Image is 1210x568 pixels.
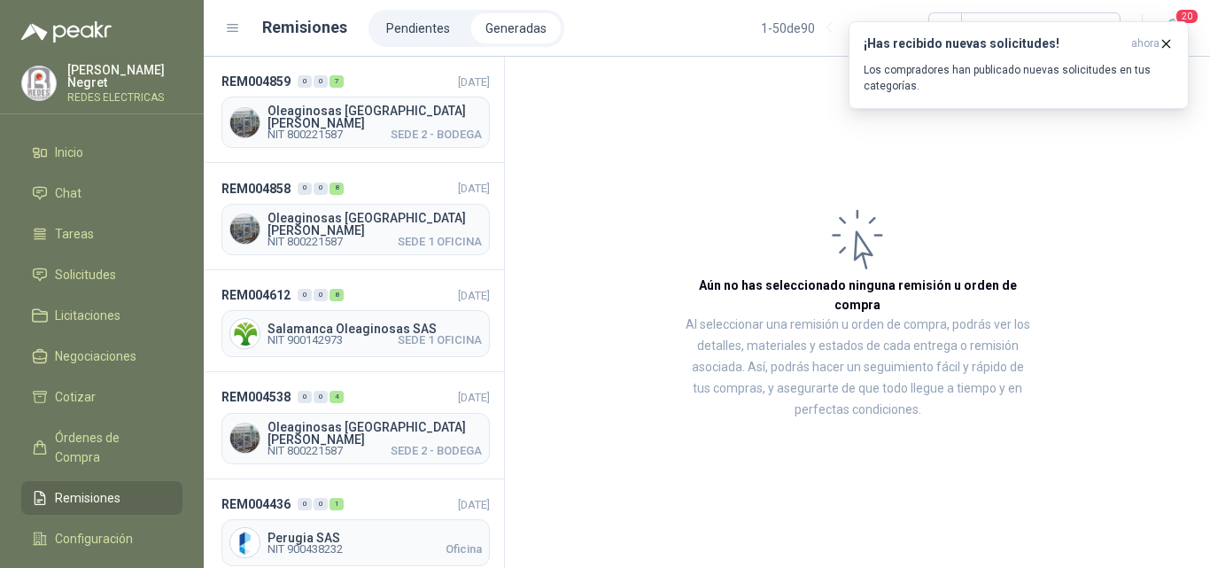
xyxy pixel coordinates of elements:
a: Tareas [21,217,182,251]
span: NIT 800221587 [268,129,343,140]
span: NIT 900438232 [268,544,343,555]
a: REM004612008[DATE] Company LogoSalamanca Oleaginosas SASNIT 900142973SEDE 1 OFICINA [204,270,504,372]
img: Company Logo [230,214,260,244]
span: Oficina [446,544,482,555]
span: Remisiones [55,488,120,508]
span: REM004436 [221,494,291,514]
p: Los compradores han publicado nuevas solicitudes en tus categorías. [864,62,1174,94]
span: Configuración [55,529,133,549]
img: Company Logo [230,424,260,453]
span: REM004538 [221,387,291,407]
img: Company Logo [22,66,56,100]
div: 0 [298,498,312,510]
div: 1 [330,498,344,510]
div: 7 [330,75,344,88]
span: Salamanca Oleaginosas SAS [268,323,482,335]
span: [DATE] [458,75,490,89]
div: 8 [330,289,344,301]
a: Licitaciones [21,299,182,332]
a: REM004538004[DATE] Company LogoOleaginosas [GEOGRAPHIC_DATA][PERSON_NAME]NIT 800221587SEDE 2 - BO... [204,372,504,479]
span: [DATE] [458,498,490,511]
span: NIT 900142973 [268,335,343,346]
img: Company Logo [230,108,260,137]
img: Company Logo [230,319,260,348]
span: REM004858 [221,179,291,198]
span: Negociaciones [55,346,136,366]
div: 0 [298,289,312,301]
button: ¡Has recibido nuevas solicitudes!ahora Los compradores han publicado nuevas solicitudes en tus ca... [849,21,1189,109]
span: [DATE] [458,289,490,302]
div: 0 [314,75,328,88]
span: Oleaginosas [GEOGRAPHIC_DATA][PERSON_NAME] [268,105,482,129]
p: [PERSON_NAME] Negret [67,64,182,89]
span: [DATE] [458,391,490,404]
span: Órdenes de Compra [55,428,166,467]
a: Órdenes de Compra [21,421,182,474]
div: 4 [330,391,344,403]
span: Tareas [55,224,94,244]
a: Generadas [471,13,561,43]
div: 0 [298,183,312,195]
span: SEDE 1 OFICINA [398,237,482,247]
div: 0 [314,183,328,195]
span: Oleaginosas [GEOGRAPHIC_DATA][PERSON_NAME] [268,212,482,237]
a: Solicitudes [21,258,182,292]
h1: Remisiones [262,15,347,40]
span: Perugia SAS [268,532,482,544]
h3: ¡Has recibido nuevas solicitudes! [864,36,1124,51]
h3: Aún no has seleccionado ninguna remisión u orden de compra [682,276,1033,315]
span: Chat [55,183,81,203]
p: REDES ELECTRICAS [67,92,182,103]
img: Company Logo [230,528,260,557]
a: Cotizar [21,380,182,414]
img: Logo peakr [21,21,112,43]
span: 20 [1175,8,1199,25]
span: Solicitudes [55,265,116,284]
span: SEDE 1 OFICINA [398,335,482,346]
a: REM004859007[DATE] Company LogoOleaginosas [GEOGRAPHIC_DATA][PERSON_NAME]NIT 800221587SEDE 2 - BO... [204,57,504,163]
div: 0 [314,391,328,403]
a: Configuración [21,522,182,556]
span: REM004859 [221,72,291,91]
span: NIT 800221587 [268,446,343,456]
div: 0 [298,75,312,88]
div: 8 [330,183,344,195]
span: Cotizar [55,387,96,407]
span: [DATE] [458,182,490,195]
a: Inicio [21,136,182,169]
span: Licitaciones [55,306,120,325]
span: Oleaginosas [GEOGRAPHIC_DATA][PERSON_NAME] [268,421,482,446]
a: Remisiones [21,481,182,515]
span: Inicio [55,143,83,162]
span: SEDE 2 - BODEGA [391,129,482,140]
a: Pendientes [372,13,464,43]
p: Al seleccionar una remisión u orden de compra, podrás ver los detalles, materiales y estados de c... [682,315,1033,421]
a: Chat [21,176,182,210]
a: Negociaciones [21,339,182,373]
span: ahora [1131,36,1160,51]
span: SEDE 2 - BODEGA [391,446,482,456]
div: 0 [314,289,328,301]
div: 0 [314,498,328,510]
div: 0 [298,391,312,403]
div: 1 - 50 de 90 [761,14,872,43]
span: REM004612 [221,285,291,305]
span: NIT 800221587 [268,237,343,247]
a: REM004858008[DATE] Company LogoOleaginosas [GEOGRAPHIC_DATA][PERSON_NAME]NIT 800221587SEDE 1 OFICINA [204,163,504,269]
button: 20 [1157,12,1189,44]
